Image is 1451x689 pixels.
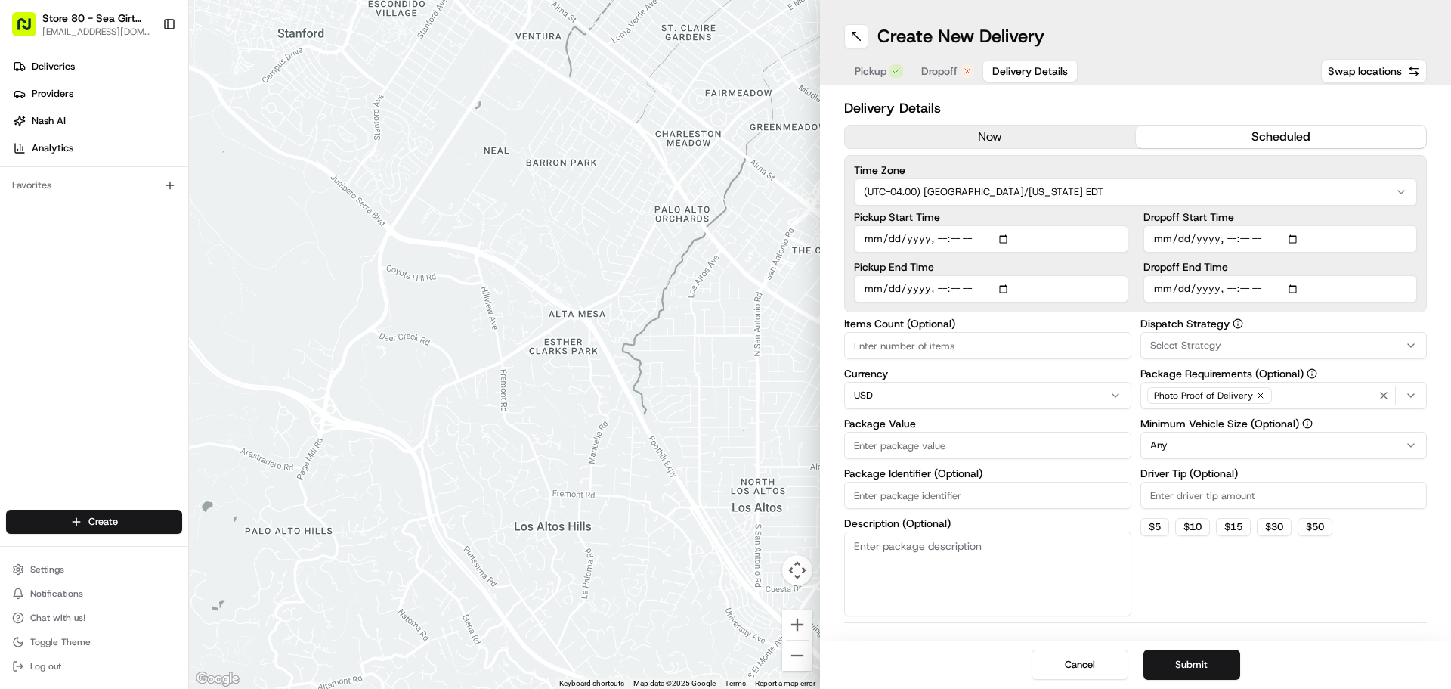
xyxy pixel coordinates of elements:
[854,262,1128,272] label: Pickup End Time
[42,11,154,26] button: Store 80 - Sea Girt ([GEOGRAPHIC_DATA]) (Just Salad)
[1307,368,1317,379] button: Package Requirements (Optional)
[6,656,182,677] button: Log out
[844,98,1427,119] h2: Delivery Details
[30,612,85,624] span: Chat with us!
[782,610,812,640] button: Zoom in
[1143,212,1418,222] label: Dropoff Start Time
[30,660,61,672] span: Log out
[6,109,188,133] a: Nash AI
[30,588,83,600] span: Notifications
[6,6,156,42] button: Store 80 - Sea Girt ([GEOGRAPHIC_DATA]) (Just Salad)[EMAIL_ADDRESS][DOMAIN_NAME]
[6,54,188,79] a: Deliveries
[6,559,182,580] button: Settings
[1328,64,1402,79] span: Swap locations
[51,160,191,172] div: We're available if you need us!
[32,114,66,128] span: Nash AI
[30,636,91,648] span: Toggle Theme
[15,15,45,45] img: Nash
[1150,339,1221,352] span: Select Strategy
[1143,262,1418,272] label: Dropoff End Time
[15,144,42,172] img: 1736555255976-a54dd68f-1ca7-489b-9aae-adbdc363a1c4
[1302,418,1313,429] button: Minimum Vehicle Size (Optional)
[150,256,183,268] span: Pylon
[844,482,1131,509] input: Enter package identifier
[122,213,249,241] a: 💻API Documentation
[257,149,275,167] button: Start new chat
[6,136,188,160] a: Analytics
[877,24,1044,48] h1: Create New Delivery
[51,144,248,160] div: Start new chat
[844,418,1131,429] label: Package Value
[193,669,243,689] a: Open this area in Google Maps (opens a new window)
[633,679,716,687] span: Map data ©2025 Google
[1140,368,1428,379] label: Package Requirements (Optional)
[88,515,118,529] span: Create
[32,87,73,101] span: Providers
[32,60,75,73] span: Deliveries
[1140,382,1428,409] button: Photo Proof of Delivery
[844,518,1131,529] label: Description (Optional)
[30,219,116,234] span: Knowledge Base
[782,641,812,671] button: Zoom out
[1175,518,1210,536] button: $10
[30,563,64,576] span: Settings
[1143,650,1240,680] button: Submit
[6,510,182,534] button: Create
[725,679,746,687] a: Terms
[844,368,1131,379] label: Currency
[39,98,249,113] input: Clear
[855,64,886,79] span: Pickup
[1154,390,1253,402] span: Photo Proof of Delivery
[15,221,27,233] div: 📗
[1321,59,1427,83] button: Swap locations
[782,555,812,585] button: Map camera controls
[1140,332,1428,359] button: Select Strategy
[844,332,1131,359] input: Enter number of items
[1298,518,1332,536] button: $50
[1032,650,1128,680] button: Cancel
[559,678,624,689] button: Keyboard shortcuts
[143,219,243,234] span: API Documentation
[107,256,183,268] a: Powered byPylon
[6,173,182,197] div: Favorites
[1140,482,1428,509] input: Enter driver tip amount
[844,318,1131,329] label: Items Count (Optional)
[844,468,1131,479] label: Package Identifier (Optional)
[9,213,122,241] a: 📗Knowledge Base
[755,679,815,687] a: Report a map error
[845,126,1136,148] button: now
[1216,518,1251,536] button: $15
[1257,518,1292,536] button: $30
[6,82,188,106] a: Providers
[15,61,275,85] p: Welcome 👋
[1136,126,1427,148] button: scheduled
[42,26,154,38] button: [EMAIL_ADDRESS][DOMAIN_NAME]
[6,607,182,628] button: Chat with us!
[844,432,1131,459] input: Enter package value
[854,165,1417,175] label: Time Zone
[6,632,182,653] button: Toggle Theme
[854,212,1128,222] label: Pickup Start Time
[193,669,243,689] img: Google
[6,583,182,604] button: Notifications
[1140,418,1428,429] label: Minimum Vehicle Size (Optional)
[1140,318,1428,329] label: Dispatch Strategy
[1233,318,1243,329] button: Dispatch Strategy
[1140,468,1428,479] label: Driver Tip (Optional)
[1140,518,1169,536] button: $5
[921,64,958,79] span: Dropoff
[32,141,73,155] span: Analytics
[992,64,1068,79] span: Delivery Details
[128,221,140,233] div: 💻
